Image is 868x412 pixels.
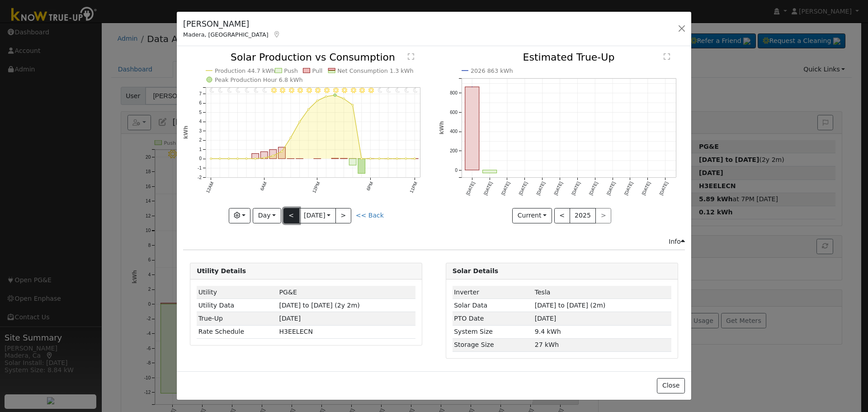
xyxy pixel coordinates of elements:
text: 800 [450,90,458,95]
text: 0 [455,168,458,173]
td: Rate Schedule [197,325,278,338]
h5: [PERSON_NAME] [183,18,281,30]
rect: onclick="" [465,87,479,170]
td: Solar Data [453,299,533,312]
button: 2025 [570,208,596,223]
a: Map [273,31,281,38]
text: 400 [450,129,458,134]
span: Madera, [GEOGRAPHIC_DATA] [183,31,269,38]
button: Close [657,378,684,393]
span: 9.4 kWh [535,328,561,335]
text: 600 [450,110,458,115]
text: [DATE] [571,181,581,196]
button: < [554,208,570,223]
strong: Utility Details [197,267,246,275]
text: [DATE] [518,181,528,196]
text: kWh [439,121,445,135]
text: [DATE] [623,181,633,196]
span: [DATE] to [DATE] (2y 2m) [279,302,360,309]
div: Info [669,237,685,246]
text:  [664,53,670,60]
text: [DATE] [641,181,651,196]
span: V [279,328,313,335]
rect: onclick="" [482,170,496,173]
text: [DATE] [658,181,669,196]
text: [DATE] [465,181,476,196]
text: [DATE] [553,181,563,196]
text: [DATE] [588,181,599,196]
text: 200 [450,149,458,154]
td: PTO Date [453,312,533,325]
td: Utility Data [197,299,278,312]
td: [DATE] [278,312,415,325]
span: [DATE] to [DATE] (2m) [535,302,605,309]
td: System Size [453,325,533,338]
circle: onclick="" [470,85,474,89]
td: Storage Size [453,338,533,351]
span: ID: 1447, authorized: 07/23/25 [535,289,551,296]
td: Utility [197,286,278,299]
td: Inverter [453,286,533,299]
span: ID: 17069945, authorized: 07/15/25 [279,289,297,296]
span: 27 kWh [535,341,559,348]
text: [DATE] [500,181,510,196]
text: [DATE] [606,181,616,196]
text: 2026 863 kWh [471,67,513,74]
text: Estimated True-Up [523,52,614,63]
button: Current [512,208,552,223]
td: True-Up [197,312,278,325]
text: [DATE] [482,181,493,196]
strong: Solar Details [453,267,498,275]
span: [DATE] [535,315,557,322]
text: [DATE] [535,181,546,196]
